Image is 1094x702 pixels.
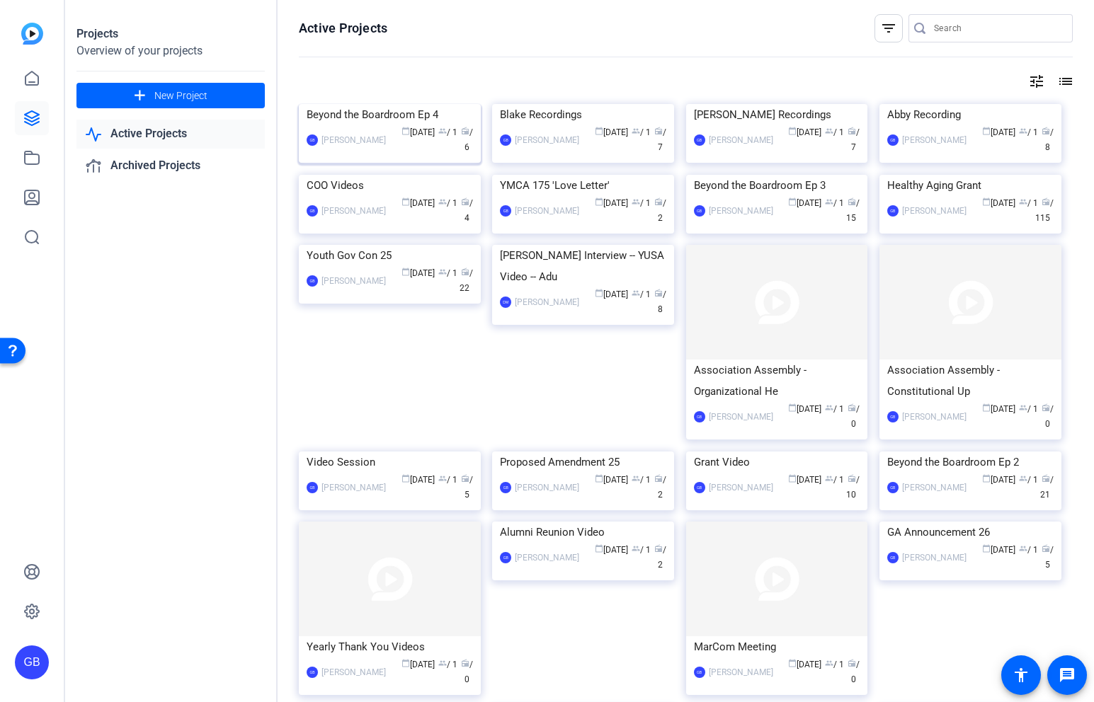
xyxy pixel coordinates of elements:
span: radio [1042,474,1050,483]
div: Beyond the Boardroom Ep 3 [694,175,860,196]
span: calendar_today [401,474,410,483]
span: radio [461,659,469,667]
div: [PERSON_NAME] [515,481,579,495]
div: GB [307,205,318,217]
div: Abby Recording [887,104,1054,125]
mat-icon: add [131,87,149,105]
div: Association Assembly - Constitutional Up [887,359,1054,402]
span: / 5 [1042,545,1054,570]
span: / 1 [825,404,844,414]
div: GB [694,205,705,217]
div: GB [500,552,511,563]
div: COO Videos [307,175,473,196]
span: group [632,544,640,553]
div: [PERSON_NAME] Recordings [694,104,860,125]
div: DM [500,297,511,308]
span: group [1019,403,1027,412]
span: group [438,474,447,483]
span: / 7 [848,127,860,152]
span: calendar_today [401,267,410,276]
span: / 1 [438,198,457,208]
div: [PERSON_NAME] Interview -- YUSA Video -- Adu [500,245,666,287]
span: / 1 [1019,198,1038,208]
div: Overview of your projects [76,42,265,59]
span: [DATE] [788,475,821,485]
span: / 1 [1019,545,1038,555]
div: Beyond the Boardroom Ep 4 [307,104,473,125]
span: calendar_today [595,289,603,297]
span: / 0 [461,660,473,684]
span: [DATE] [401,475,435,485]
span: radio [654,197,663,206]
div: GB [887,411,899,422]
span: / 8 [1042,127,1054,152]
div: [PERSON_NAME] [321,274,386,288]
span: group [825,127,833,135]
a: Archived Projects [76,151,265,180]
div: [PERSON_NAME] [515,295,579,309]
img: blue-gradient.svg [21,23,43,45]
h1: Active Projects [299,20,387,37]
span: [DATE] [982,545,1015,555]
span: calendar_today [595,544,603,553]
div: GB [887,552,899,563]
span: radio [848,659,856,667]
span: / 1 [438,660,457,669]
span: / 5 [461,475,473,500]
div: [PERSON_NAME] [321,665,386,679]
div: [PERSON_NAME] [515,133,579,147]
span: / 1 [632,198,651,208]
span: [DATE] [982,404,1015,414]
span: radio [461,127,469,135]
div: GB [500,482,511,493]
span: / 1 [825,127,844,137]
div: Blake Recordings [500,104,666,125]
mat-icon: filter_list [880,20,897,37]
span: [DATE] [982,475,1015,485]
span: radio [848,403,856,412]
div: GB [887,482,899,493]
span: [DATE] [595,289,628,299]
span: radio [848,197,856,206]
div: Grant Video [694,451,860,473]
span: calendar_today [982,127,991,135]
span: calendar_today [788,197,797,206]
div: [PERSON_NAME] [902,551,967,565]
span: group [438,267,447,276]
span: group [632,197,640,206]
span: [DATE] [401,268,435,278]
div: Yearly Thank You Videos [307,636,473,657]
span: / 2 [654,198,666,223]
div: GB [694,667,705,678]
span: group [438,197,447,206]
div: [PERSON_NAME] [709,410,773,424]
div: GB [15,645,49,679]
span: / 1 [825,198,844,208]
div: GB [307,482,318,493]
span: [DATE] [788,198,821,208]
div: [PERSON_NAME] [902,481,967,495]
div: [PERSON_NAME] [902,133,967,147]
span: calendar_today [788,403,797,412]
span: group [1019,127,1027,135]
span: [DATE] [401,660,435,669]
mat-icon: accessibility [1013,667,1030,684]
span: / 1 [1019,404,1038,414]
span: group [1019,197,1027,206]
span: radio [848,127,856,135]
span: calendar_today [982,403,991,412]
mat-icon: list [1056,73,1073,90]
div: GB [500,134,511,146]
div: Projects [76,25,265,42]
a: Active Projects [76,120,265,149]
span: [DATE] [595,545,628,555]
span: calendar_today [982,544,991,553]
span: / 22 [460,268,473,293]
div: GB [307,667,318,678]
span: / 1 [438,127,457,137]
span: radio [654,544,663,553]
div: GB [307,275,318,287]
span: / 1 [438,475,457,485]
div: YMCA 175 'Love Letter' [500,175,666,196]
span: / 1 [632,289,651,299]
